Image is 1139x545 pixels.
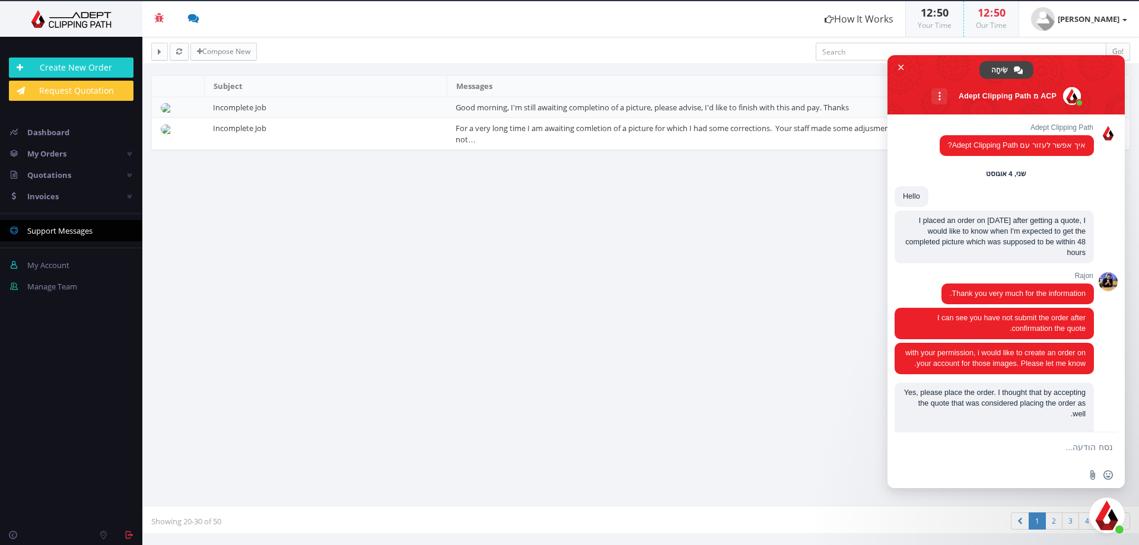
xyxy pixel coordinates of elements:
[27,281,77,292] span: Manage Team
[950,289,1086,298] span: Thank you very much for the information.
[979,61,1033,79] div: שִׂיחָה
[27,170,71,180] span: Quotations
[161,125,175,134] img: 12bce8930ccc068fab39f9092c969f01
[170,43,189,60] button: Refresh
[1106,43,1130,60] button: Go!
[937,314,1086,333] span: I can see you have not submit the order after confirmation the quote.
[27,148,66,159] span: My Orders
[948,141,1086,149] span: איך אפשר לעזור עם Adept Clipping Path?
[456,102,849,113] a: Good morning, I'm still awaiting completino of a picture, please advise, I'd like to finish with ...
[991,61,1008,79] span: שִׂיחָה
[9,58,133,78] a: Create New Order
[1088,470,1097,480] span: שלח קובץ
[213,123,266,133] a: Incomplete Job
[1062,512,1079,530] a: 3
[903,192,920,200] span: Hello
[921,5,933,20] span: 12
[933,5,937,20] span: :
[1078,512,1096,530] a: 4
[1058,14,1119,24] strong: [PERSON_NAME]
[1031,7,1055,31] img: user_default.jpg
[456,123,910,145] a: For a very long time I am awaiting comletion of a picture for which I had some corrections. Your ...
[27,225,93,236] span: Support Messages
[937,5,949,20] span: 50
[976,20,1007,30] small: Our Time
[213,102,266,113] a: Incomplete Job
[978,5,990,20] span: 12
[190,43,257,60] a: Compose New
[994,5,1006,20] span: 50
[940,123,1094,132] span: Adept Clipping Path
[161,103,175,113] img: 12bce8930ccc068fab39f9092c969f01
[1089,498,1125,533] div: סגור צ'אט
[931,88,947,104] div: עוד ערוצים
[990,5,994,20] span: :
[1103,470,1113,480] span: הוספת אימוג׳י
[1045,512,1062,530] a: 2
[1029,512,1046,530] a: 1
[1019,1,1139,37] a: [PERSON_NAME]
[904,388,1086,493] span: Yes, please place the order. I thought that by accepting the quote that was considered placing th...
[941,272,1094,280] span: Rajon
[813,1,905,37] a: How It Works
[151,515,632,527] p: Showing 20-30 of 50
[27,191,59,202] span: Invoices
[27,127,69,138] span: Dashboard
[816,43,1106,60] input: Search
[986,171,1026,178] div: שני, 4 אוגוסט
[447,76,936,97] th: Messages
[895,61,907,74] span: סגור צ'אט
[905,349,1086,368] span: with your permission, i would like to create an order on your account for those images. Please le...
[9,10,133,28] img: Adept Graphics
[918,20,952,30] small: Your Time
[905,216,1086,257] span: I placed an order on [DATE] after getting a quote, I would like to know when I'm expected to get ...
[27,260,69,270] span: My Account
[204,76,447,97] th: Subject
[925,442,1113,453] textarea: נסח הודעה...
[9,81,133,101] a: Request Quotation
